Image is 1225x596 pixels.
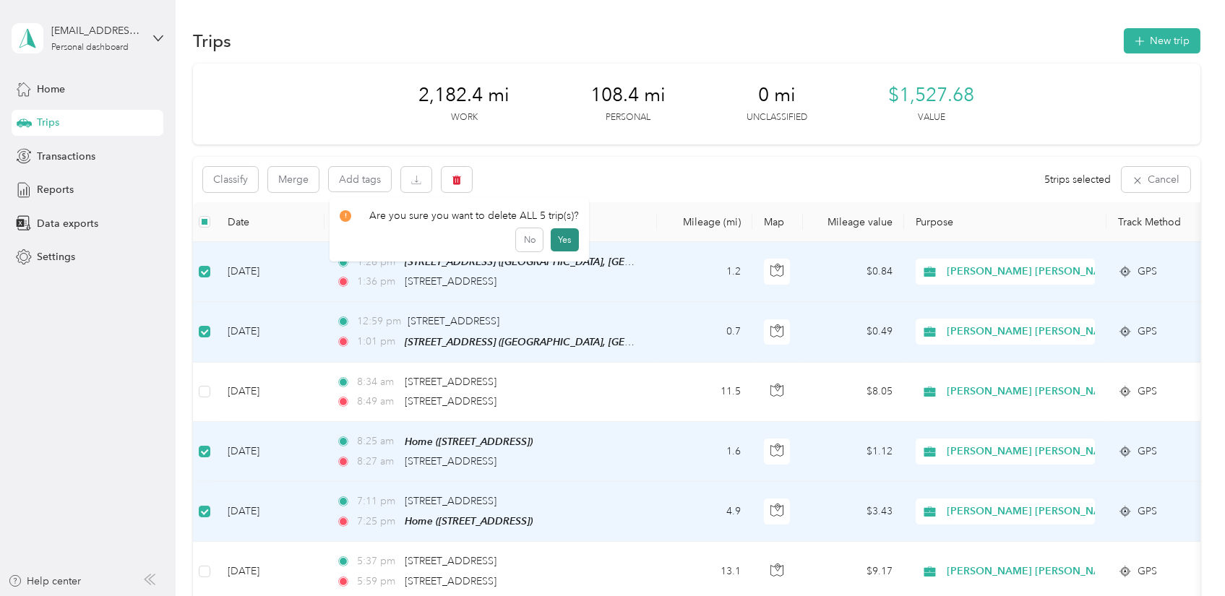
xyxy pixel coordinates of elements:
button: New trip [1124,28,1200,53]
span: 5:59 pm [357,574,398,589]
td: 0.7 [657,302,752,362]
span: [STREET_ADDRESS] [405,275,497,288]
span: Transactions [37,149,95,164]
button: Add tags [329,167,391,191]
span: 5:37 pm [357,553,398,569]
iframe: Everlance-gr Chat Button Frame [1144,515,1225,596]
td: [DATE] [216,422,324,482]
span: 12:59 pm [357,314,401,329]
span: 5 trips selected [1045,172,1112,187]
span: 1:36 pm [357,274,398,290]
button: Merge [268,167,319,192]
span: [STREET_ADDRESS] [408,315,499,327]
span: 7:25 pm [357,514,398,530]
span: GPS [1138,504,1157,519]
button: No [516,228,543,251]
span: 8:27 am [357,454,398,470]
span: 1:26 pm [357,254,398,270]
span: GPS [1138,264,1157,280]
span: [PERSON_NAME] [PERSON_NAME] Family Agency [947,444,1192,459]
th: Mileage (mi) [657,202,752,242]
span: [PERSON_NAME] [PERSON_NAME] Family Agency [947,384,1192,400]
td: [DATE] [216,363,324,422]
td: 1.6 [657,422,752,482]
button: Yes [551,228,579,251]
span: [PERSON_NAME] [PERSON_NAME] Family Agency [947,324,1192,340]
span: [STREET_ADDRESS] [405,455,497,467]
span: [PERSON_NAME] [PERSON_NAME] Family Agency [947,563,1192,579]
span: [STREET_ADDRESS] [405,376,497,388]
span: 2,182.4 mi [418,84,510,107]
span: Trips [37,115,59,130]
th: Track Method [1106,202,1208,242]
span: [STREET_ADDRESS] [405,575,497,587]
h1: Trips [193,33,231,48]
span: 108.4 mi [590,84,666,107]
td: [DATE] [216,242,324,302]
td: [DATE] [216,482,324,542]
span: Data exports [37,216,98,231]
span: [STREET_ADDRESS] ([GEOGRAPHIC_DATA], [GEOGRAPHIC_DATA]) [405,256,713,268]
td: $1.12 [803,422,904,482]
span: 7:11 pm [357,493,398,509]
span: [PERSON_NAME] [PERSON_NAME] Family Agency [947,504,1192,519]
p: Personal [606,111,650,124]
span: 8:34 am [357,374,398,390]
span: 8:25 am [357,433,398,449]
span: GPS [1138,444,1157,459]
span: Home ([STREET_ADDRESS]) [405,436,533,447]
span: 8:49 am [357,394,398,410]
p: Value [918,111,945,124]
span: [STREET_ADDRESS] [405,555,497,567]
span: GPS [1138,324,1157,340]
span: 1:01 pm [357,334,398,350]
button: Help center [8,574,82,589]
span: [STREET_ADDRESS] [405,395,497,407]
td: 1.2 [657,242,752,302]
span: [STREET_ADDRESS] ([GEOGRAPHIC_DATA], [GEOGRAPHIC_DATA]) [405,336,713,348]
span: $1,527.68 [888,84,974,107]
button: Classify [203,167,258,192]
span: GPS [1138,384,1157,400]
td: $3.43 [803,482,904,542]
td: $0.49 [803,302,904,362]
div: Personal dashboard [51,43,129,52]
span: Home [37,82,65,97]
td: $0.84 [803,242,904,302]
td: $8.05 [803,363,904,422]
p: Work [451,111,478,124]
td: 11.5 [657,363,752,422]
div: Are you sure you want to delete ALL 5 trip(s)? [340,208,579,223]
span: GPS [1138,563,1157,579]
p: Unclassified [747,111,807,124]
span: 0 mi [758,84,796,107]
span: Settings [37,249,75,264]
th: Map [752,202,803,242]
div: [EMAIL_ADDRESS][DOMAIN_NAME] [51,23,142,38]
th: Purpose [904,202,1106,242]
span: [STREET_ADDRESS] [405,495,497,507]
button: Cancel [1122,167,1190,192]
td: 4.9 [657,482,752,542]
th: Date [216,202,324,242]
span: Reports [37,182,74,197]
th: Locations [324,202,657,242]
th: Mileage value [803,202,904,242]
span: Home ([STREET_ADDRESS]) [405,515,533,527]
td: [DATE] [216,302,324,362]
span: [PERSON_NAME] [PERSON_NAME] Family Agency [947,264,1192,280]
